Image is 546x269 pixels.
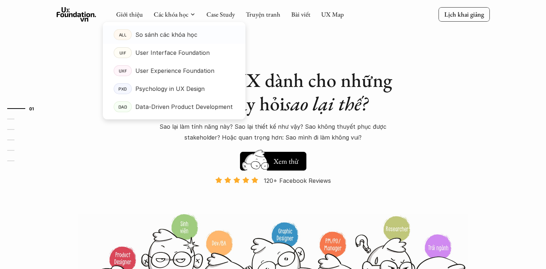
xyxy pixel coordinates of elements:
[118,68,127,73] p: UXF
[209,176,337,213] a: 120+ Facebook Reviews
[29,106,34,111] strong: 01
[246,10,280,18] a: Truyện tranh
[116,10,143,18] a: Giới thiệu
[285,91,368,116] em: sao lại thế?
[18,158,24,163] strong: 06
[291,10,310,18] a: Bài viết
[154,10,188,18] a: Các khóa học
[119,50,126,55] p: UIF
[444,10,484,18] p: Lịch khai giảng
[438,7,490,21] a: Lịch khai giảng
[18,137,24,142] strong: 04
[118,104,127,109] p: DAD
[7,104,42,113] a: 01
[18,127,24,132] strong: 03
[119,32,126,37] p: ALL
[118,86,127,91] p: PXD
[18,147,24,153] strong: 05
[206,10,235,18] a: Case Study
[272,155,297,165] h5: Hay thôi
[103,80,245,98] a: PXDPsychology in UX Design
[135,65,214,76] p: User Experience Foundation
[216,190,330,212] p: Và đang giảm dần do Facebook ra tính năng Locked Profile 😭 😭 😭
[147,121,399,143] p: Sao lại làm tính năng này? Sao lại thiết kế như vậy? Sao không thuyết phục được stakeholder? Hoặc...
[135,83,205,94] p: Psychology in UX Design
[18,116,24,121] strong: 02
[135,47,210,58] p: User Interface Foundation
[135,29,197,40] p: So sánh các khóa học
[272,156,299,166] h5: Xem thử
[264,175,331,186] p: 120+ Facebook Reviews
[147,69,399,115] h1: Khóa học UX dành cho những người hay hỏi
[321,10,344,18] a: UX Map
[103,98,245,116] a: DADData-Driven Product Development
[240,148,306,171] a: Xem thử
[103,26,245,44] a: ALLSo sánh các khóa học
[103,44,245,62] a: UIFUser Interface Foundation
[103,62,245,80] a: UXFUser Experience Foundation
[135,101,233,112] p: Data-Driven Product Development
